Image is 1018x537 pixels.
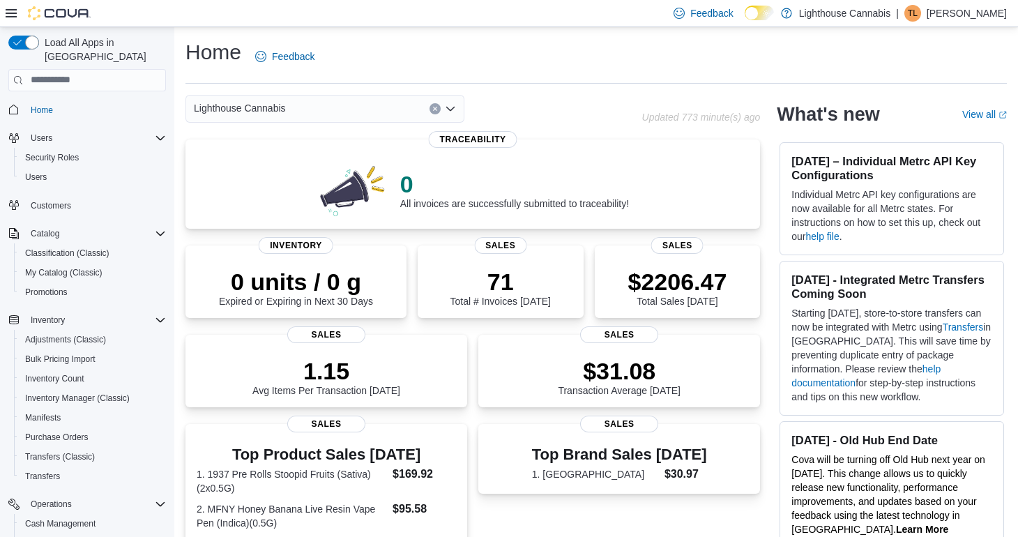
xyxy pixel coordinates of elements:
[14,263,172,282] button: My Catalog (Classic)
[904,5,921,22] div: Theo Lu
[14,369,172,388] button: Inventory Count
[20,390,135,407] a: Inventory Manager (Classic)
[20,409,66,426] a: Manifests
[791,306,992,404] p: Starting [DATE], store-to-store transfers can now be integrated with Metrc using in [GEOGRAPHIC_D...
[272,50,314,63] span: Feedback
[25,287,68,298] span: Promotions
[25,412,61,423] span: Manifests
[777,103,879,126] h2: What's new
[14,467,172,486] button: Transfers
[20,169,52,186] a: Users
[20,468,66,485] a: Transfers
[896,5,899,22] p: |
[400,170,629,198] p: 0
[25,373,84,384] span: Inventory Count
[25,312,166,328] span: Inventory
[25,496,77,513] button: Operations
[745,6,774,20] input: Dark Mode
[25,451,95,462] span: Transfers (Classic)
[25,225,166,242] span: Catalog
[430,103,441,114] button: Clear input
[25,393,130,404] span: Inventory Manager (Classic)
[799,5,891,22] p: Lighthouse Cannabis
[20,351,166,368] span: Bulk Pricing Import
[14,330,172,349] button: Adjustments (Classic)
[445,103,456,114] button: Open list of options
[896,524,948,535] a: Learn More
[20,448,166,465] span: Transfers (Classic)
[20,245,115,262] a: Classification (Classic)
[20,245,166,262] span: Classification (Classic)
[580,416,658,432] span: Sales
[429,131,517,148] span: Traceability
[317,162,389,218] img: 0
[14,428,172,447] button: Purchase Orders
[14,282,172,302] button: Promotions
[998,111,1007,119] svg: External link
[25,225,65,242] button: Catalog
[558,357,681,385] p: $31.08
[252,357,400,385] p: 1.15
[219,268,373,307] div: Expired or Expiring in Next 30 Days
[194,100,286,116] span: Lighthouse Cannabis
[20,390,166,407] span: Inventory Manager (Classic)
[393,501,456,517] dd: $95.58
[250,43,320,70] a: Feedback
[25,197,77,214] a: Customers
[450,268,551,307] div: Total # Invoices [DATE]
[31,105,53,116] span: Home
[20,370,166,387] span: Inventory Count
[908,5,918,22] span: TL
[393,466,456,483] dd: $169.92
[3,224,172,243] button: Catalog
[532,467,659,481] dt: 1. [GEOGRAPHIC_DATA]
[14,514,172,534] button: Cash Management
[628,268,727,296] p: $2206.47
[287,416,365,432] span: Sales
[690,6,733,20] span: Feedback
[25,334,106,345] span: Adjustments (Classic)
[791,188,992,243] p: Individual Metrc API key configurations are now available for all Metrc states. For instructions ...
[20,429,166,446] span: Purchase Orders
[628,268,727,307] div: Total Sales [DATE]
[14,408,172,428] button: Manifests
[558,357,681,396] div: Transaction Average [DATE]
[20,409,166,426] span: Manifests
[25,496,166,513] span: Operations
[31,200,71,211] span: Customers
[20,429,94,446] a: Purchase Orders
[20,351,101,368] a: Bulk Pricing Import
[3,494,172,514] button: Operations
[791,273,992,301] h3: [DATE] - Integrated Metrc Transfers Coming Soon
[14,167,172,187] button: Users
[259,237,333,254] span: Inventory
[31,133,52,144] span: Users
[197,467,387,495] dt: 1. 1937 Pre Rolls Stoopid Fruits (Sativa)(2x0.5G)
[25,432,89,443] span: Purchase Orders
[25,312,70,328] button: Inventory
[20,149,166,166] span: Security Roles
[20,370,90,387] a: Inventory Count
[25,248,109,259] span: Classification (Classic)
[20,468,166,485] span: Transfers
[25,471,60,482] span: Transfers
[219,268,373,296] p: 0 units / 0 g
[31,499,72,510] span: Operations
[664,466,707,483] dd: $30.97
[450,268,551,296] p: 71
[25,130,58,146] button: Users
[20,169,166,186] span: Users
[806,231,840,242] a: help file
[20,448,100,465] a: Transfers (Classic)
[20,284,166,301] span: Promotions
[400,170,629,209] div: All invoices are successfully submitted to traceability!
[31,228,59,239] span: Catalog
[25,101,166,119] span: Home
[791,154,992,182] h3: [DATE] – Individual Metrc API Key Configurations
[20,149,84,166] a: Security Roles
[745,20,745,21] span: Dark Mode
[14,349,172,369] button: Bulk Pricing Import
[532,446,707,463] h3: Top Brand Sales [DATE]
[25,172,47,183] span: Users
[580,326,658,343] span: Sales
